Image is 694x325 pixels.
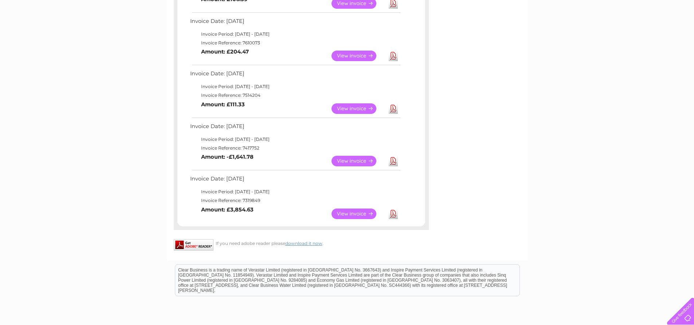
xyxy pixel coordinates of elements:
td: Invoice Reference: 7610073 [188,39,401,47]
a: Energy [584,31,600,36]
b: Amount: -£1,641.78 [201,154,254,160]
td: Invoice Reference: 7417752 [188,144,401,152]
a: Download [389,51,398,61]
td: Invoice Date: [DATE] [188,69,401,82]
a: View [332,209,385,219]
img: logo.png [24,19,62,41]
td: Invoice Date: [DATE] [188,16,401,30]
div: If you need adobe reader please . [174,239,429,246]
a: View [332,156,385,166]
td: Invoice Reference: 7319849 [188,196,401,205]
a: Log out [670,31,687,36]
a: Blog [631,31,641,36]
td: Invoice Period: [DATE] - [DATE] [188,30,401,39]
a: download it now [285,241,322,246]
a: Download [389,209,398,219]
a: Telecoms [604,31,626,36]
b: Amount: £3,854.63 [201,206,254,213]
td: Invoice Reference: 7514204 [188,91,401,100]
a: Download [389,103,398,114]
td: Invoice Period: [DATE] - [DATE] [188,135,401,144]
b: Amount: £204.47 [201,48,249,55]
td: Invoice Period: [DATE] - [DATE] [188,187,401,196]
a: 0333 014 3131 [557,4,607,13]
a: Download [389,156,398,166]
b: Amount: £111.33 [201,101,245,108]
td: Invoice Period: [DATE] - [DATE] [188,82,401,91]
td: Invoice Date: [DATE] [188,174,401,187]
a: Contact [646,31,663,36]
a: View [332,51,385,61]
a: View [332,103,385,114]
a: Water [566,31,580,36]
div: Clear Business is a trading name of Verastar Limited (registered in [GEOGRAPHIC_DATA] No. 3667643... [175,4,519,35]
td: Invoice Date: [DATE] [188,122,401,135]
